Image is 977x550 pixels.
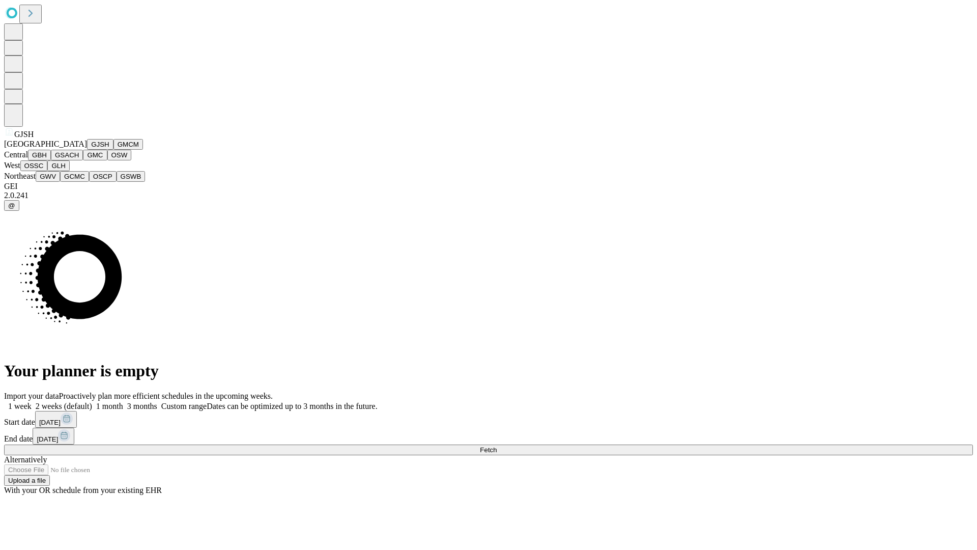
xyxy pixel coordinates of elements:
[51,150,83,160] button: GSACH
[4,191,973,200] div: 2.0.241
[47,160,69,171] button: GLH
[4,182,973,191] div: GEI
[60,171,89,182] button: GCMC
[113,139,143,150] button: GMCM
[39,419,61,426] span: [DATE]
[20,160,48,171] button: OSSC
[4,428,973,445] div: End date
[4,445,973,455] button: Fetch
[127,402,157,410] span: 3 months
[83,150,107,160] button: GMC
[4,200,19,211] button: @
[35,411,77,428] button: [DATE]
[59,392,273,400] span: Proactively plan more efficient schedules in the upcoming weeks.
[4,172,36,180] span: Northeast
[4,455,47,464] span: Alternatively
[87,139,113,150] button: GJSH
[28,150,51,160] button: GBH
[14,130,34,139] span: GJSH
[4,486,162,494] span: With your OR schedule from your existing EHR
[4,150,28,159] span: Central
[96,402,123,410] span: 1 month
[161,402,207,410] span: Custom range
[480,446,497,454] span: Fetch
[89,171,117,182] button: OSCP
[37,435,58,443] span: [DATE]
[117,171,146,182] button: GSWB
[8,402,32,410] span: 1 week
[33,428,74,445] button: [DATE]
[107,150,132,160] button: OSW
[4,475,50,486] button: Upload a file
[4,140,87,148] span: [GEOGRAPHIC_DATA]
[36,402,92,410] span: 2 weeks (default)
[36,171,60,182] button: GWV
[4,392,59,400] span: Import your data
[8,202,15,209] span: @
[4,411,973,428] div: Start date
[4,161,20,170] span: West
[4,362,973,380] h1: Your planner is empty
[207,402,377,410] span: Dates can be optimized up to 3 months in the future.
